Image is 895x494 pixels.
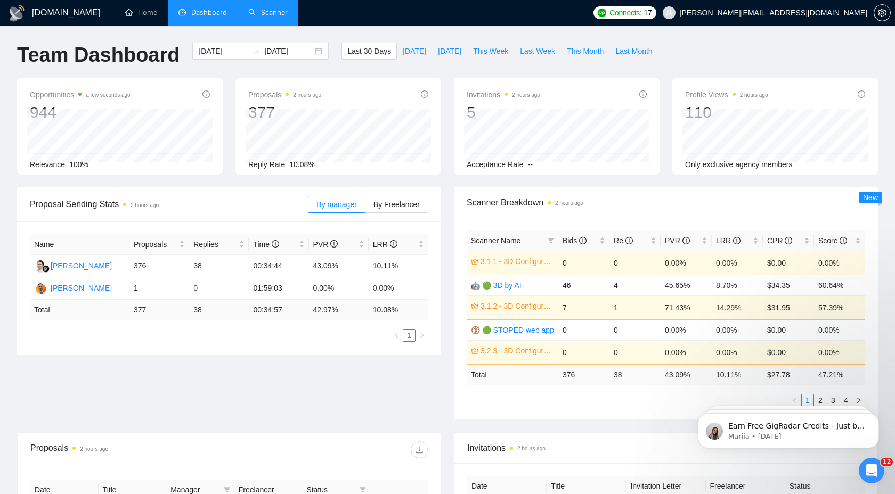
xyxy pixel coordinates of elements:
[360,487,366,493] span: filter
[682,237,690,244] span: info-circle
[712,275,763,295] td: 8.70%
[814,340,865,364] td: 0.00%
[272,240,279,248] span: info-circle
[189,277,249,300] td: 0
[467,102,540,122] div: 5
[579,237,587,244] span: info-circle
[467,43,514,60] button: This Week
[818,236,847,245] span: Score
[309,277,369,300] td: 0.00%
[609,340,661,364] td: 0
[471,347,478,355] span: crown
[34,259,47,273] img: MK
[881,458,893,466] span: 12
[558,364,609,385] td: 376
[253,240,279,249] span: Time
[191,8,227,17] span: Dashboard
[685,102,768,122] div: 110
[712,340,763,364] td: 0.00%
[609,7,641,19] span: Connects:
[858,90,865,98] span: info-circle
[481,345,552,357] a: 3.2.3 - 3D Configurator
[467,160,524,169] span: Acceptance Rate
[661,340,712,364] td: 0.00%
[419,332,425,339] span: right
[763,340,814,364] td: $0.00
[30,197,308,211] span: Proposal Sending Stats
[393,332,400,339] span: left
[473,45,508,57] span: This Week
[189,255,249,277] td: 38
[763,319,814,340] td: $0.00
[471,326,554,334] a: 🛞 🟢 STOPED web app
[740,92,768,98] time: 2 hours ago
[251,47,260,55] span: swap-right
[34,282,47,295] img: BP
[309,255,369,277] td: 43.09%
[814,319,865,340] td: 0.00%
[369,255,428,277] td: 10.11%
[51,260,112,271] div: [PERSON_NAME]
[614,236,633,245] span: Re
[661,251,712,275] td: 0.00%
[685,88,768,101] span: Profile Views
[555,200,583,206] time: 2 hours ago
[224,487,230,493] span: filter
[193,238,237,250] span: Replies
[178,9,186,16] span: dashboard
[517,446,546,451] time: 2 hours ago
[467,88,540,101] span: Invitations
[763,275,814,295] td: $34.35
[30,441,229,458] div: Proposals
[313,240,338,249] span: PVR
[561,43,609,60] button: This Month
[129,300,189,320] td: 377
[814,295,865,319] td: 57.39%
[134,238,177,250] span: Proposals
[390,329,403,342] button: left
[874,9,890,17] span: setting
[520,45,555,57] span: Last Week
[248,160,285,169] span: Reply Rate
[712,251,763,275] td: 0.00%
[814,364,865,385] td: 47.21 %
[471,281,522,290] a: 🤖 🟢 3D by AI
[316,200,356,209] span: By manager
[403,330,415,341] a: 1
[567,45,604,57] span: This Month
[558,340,609,364] td: 0
[558,295,609,319] td: 7
[548,237,554,244] span: filter
[712,295,763,319] td: 14.29%
[30,160,65,169] span: Relevance
[859,458,884,483] iframe: Intercom live chat
[202,90,210,98] span: info-circle
[421,90,428,98] span: info-circle
[369,277,428,300] td: 0.00%
[438,45,461,57] span: [DATE]
[30,88,131,101] span: Opportunities
[411,441,428,458] button: download
[309,300,369,320] td: 42.97 %
[685,160,793,169] span: Only exclusive agency members
[481,300,552,312] a: 3.1.2 - 3D Configurator
[411,446,427,454] span: download
[471,302,478,310] span: crown
[609,295,661,319] td: 1
[840,237,847,244] span: info-circle
[661,364,712,385] td: 43.09 %
[189,234,249,255] th: Replies
[341,43,397,60] button: Last 30 Days
[129,234,189,255] th: Proposals
[661,275,712,295] td: 45.65%
[785,237,792,244] span: info-circle
[609,364,661,385] td: 38
[403,329,416,342] li: 1
[51,282,112,294] div: [PERSON_NAME]
[512,92,540,98] time: 2 hours ago
[248,102,321,122] div: 377
[69,160,88,169] span: 100%
[712,364,763,385] td: 10.11 %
